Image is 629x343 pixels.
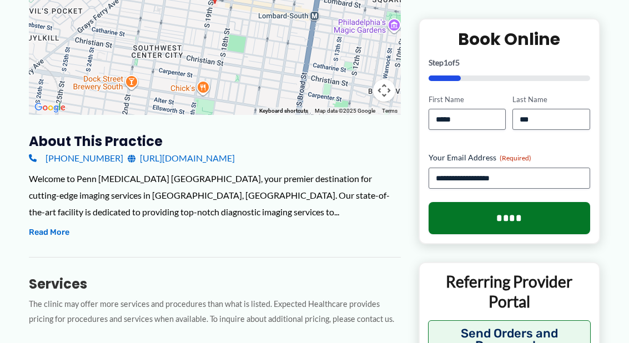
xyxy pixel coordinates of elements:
a: Open this area in Google Maps (opens a new window) [32,100,68,115]
a: [URL][DOMAIN_NAME] [128,150,235,167]
a: Terms (opens in new tab) [382,108,397,114]
h2: Book Online [429,28,590,49]
label: Last Name [512,94,590,104]
label: Your Email Address [429,152,590,163]
h3: Services [29,275,401,292]
p: Step of [429,58,590,66]
a: [PHONE_NUMBER] [29,150,123,167]
p: The clinic may offer more services and procedures than what is listed. Expected Healthcare provid... [29,297,401,327]
img: Google [32,100,68,115]
label: First Name [429,94,506,104]
span: 1 [444,57,448,67]
span: 5 [455,57,460,67]
span: (Required) [500,154,531,162]
button: Map camera controls [373,79,395,102]
h3: About this practice [29,133,401,150]
button: Read More [29,226,69,239]
button: Keyboard shortcuts [259,107,308,115]
p: Referring Provider Portal [428,271,591,312]
div: Welcome to Penn [MEDICAL_DATA] [GEOGRAPHIC_DATA], your premier destination for cutting-edge imagi... [29,170,401,220]
span: Map data ©2025 Google [315,108,375,114]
